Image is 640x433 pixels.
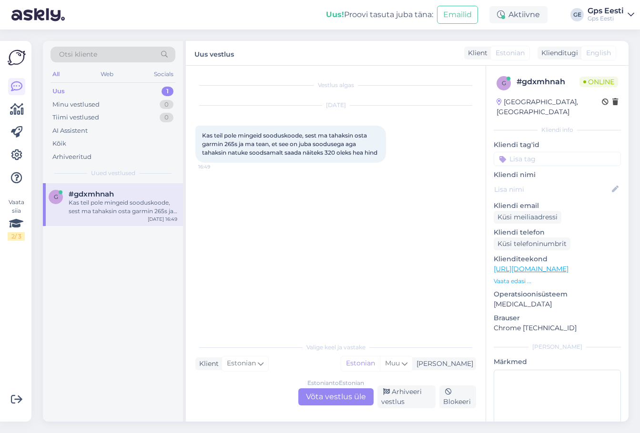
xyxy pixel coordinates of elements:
span: Estonian [496,48,525,58]
div: [PERSON_NAME] [413,359,473,369]
div: Kõik [52,139,66,148]
div: Küsi meiliaadressi [494,211,561,224]
a: Gps EestiGps Eesti [588,7,634,22]
div: Tiimi vestlused [52,113,99,122]
div: Klient [195,359,219,369]
div: [DATE] [195,101,476,109]
button: Emailid [437,6,478,24]
div: Klienditugi [538,48,578,58]
a: [URL][DOMAIN_NAME] [494,265,569,273]
label: Uus vestlus [194,47,234,59]
span: Kas teil pole mingeid sooduskoode, sest ma tahaksin osta garmin 265s ja ma tean, et see on juba s... [202,132,377,156]
span: Uued vestlused [91,169,135,177]
p: Kliendi email [494,201,621,211]
div: Gps Eesti [588,7,624,15]
p: Kliendi nimi [494,170,621,180]
div: Web [99,68,115,80]
div: # gdxmhnah [517,76,579,88]
div: Vestlus algas [195,81,476,89]
div: [GEOGRAPHIC_DATA], [GEOGRAPHIC_DATA] [497,97,602,117]
div: 0 [160,100,173,109]
p: Operatsioonisüsteem [494,289,621,299]
div: 2 / 3 [8,232,25,241]
div: GE [570,8,584,21]
div: Võta vestlus üle [298,388,374,405]
div: Gps Eesti [588,15,624,22]
div: [DATE] 16:49 [148,216,177,223]
div: [PERSON_NAME] [494,343,621,351]
span: g [54,193,58,200]
img: Askly Logo [8,49,26,67]
div: Minu vestlused [52,100,100,109]
div: Kas teil pole mingeid sooduskoode, sest ma tahaksin osta garmin 265s ja ma tean, et see on juba s... [69,198,177,216]
b: Uus! [326,10,344,19]
div: Küsi telefoninumbrit [494,237,570,250]
div: Socials [152,68,175,80]
div: Blokeeri [439,385,476,408]
div: Valige keel ja vastake [195,343,476,352]
div: Arhiveeritud [52,152,91,162]
span: Otsi kliente [59,49,97,59]
div: 1 [162,87,173,96]
div: Uus [52,87,65,96]
span: g [502,79,506,87]
div: AI Assistent [52,126,88,136]
span: Estonian [227,358,256,369]
span: Online [579,77,618,87]
div: Estonian [341,356,380,371]
div: Kliendi info [494,126,621,134]
p: Vaata edasi ... [494,277,621,285]
div: 0 [160,113,173,122]
div: Estonian to Estonian [307,379,364,387]
p: [MEDICAL_DATA] [494,299,621,309]
input: Lisa tag [494,152,621,166]
span: English [586,48,611,58]
input: Lisa nimi [494,184,610,195]
p: Brauser [494,313,621,323]
div: Proovi tasuta juba täna: [326,9,433,20]
p: Klienditeekond [494,254,621,264]
span: Muu [385,359,400,367]
span: #gdxmhnah [69,190,114,198]
p: Kliendi tag'id [494,140,621,150]
p: Chrome [TECHNICAL_ID] [494,323,621,333]
span: 16:49 [198,163,234,170]
div: All [51,68,61,80]
div: Klient [464,48,488,58]
div: Aktiivne [489,6,548,23]
div: Arhiveeri vestlus [377,385,436,408]
p: Märkmed [494,357,621,367]
p: Kliendi telefon [494,227,621,237]
div: Vaata siia [8,198,25,241]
